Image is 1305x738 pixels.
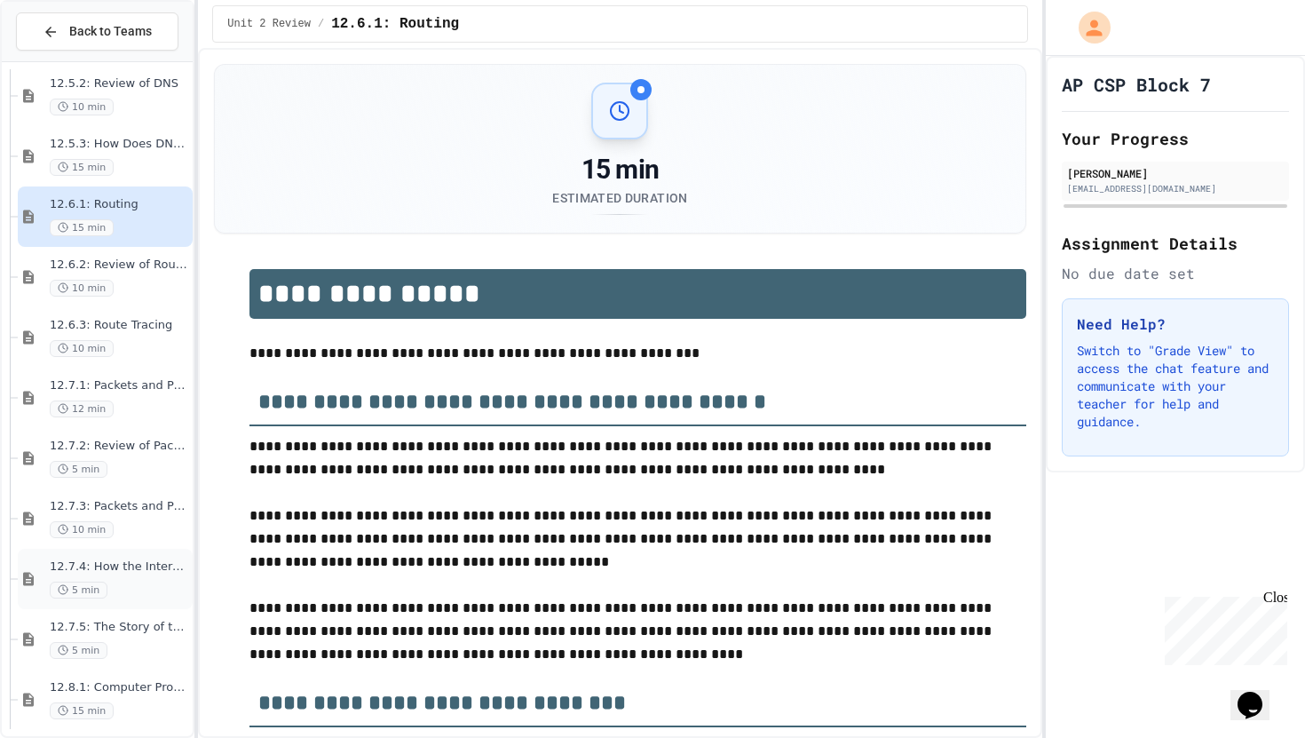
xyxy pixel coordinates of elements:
[1060,7,1115,48] div: My Account
[1158,590,1287,665] iframe: chat widget
[50,137,189,152] span: 12.5.3: How Does DNS Work?
[331,13,459,35] span: 12.6.1: Routing
[50,258,189,273] span: 12.6.2: Review of Routing
[552,154,687,186] div: 15 min
[50,159,114,176] span: 15 min
[1062,126,1289,151] h2: Your Progress
[552,189,687,207] div: Estimated Duration
[50,378,189,393] span: 12.7.1: Packets and Protocols
[318,17,324,31] span: /
[1067,165,1284,181] div: [PERSON_NAME]
[50,521,114,538] span: 10 min
[50,99,114,115] span: 10 min
[50,559,189,575] span: 12.7.4: How the Internet Works
[50,642,107,659] span: 5 min
[50,680,189,695] span: 12.8.1: Computer Processing Operations
[1062,231,1289,256] h2: Assignment Details
[50,620,189,635] span: 12.7.5: The Story of the Internet
[50,280,114,297] span: 10 min
[50,76,189,91] span: 12.5.2: Review of DNS
[1062,263,1289,284] div: No due date set
[50,340,114,357] span: 10 min
[16,12,178,51] button: Back to Teams
[227,17,311,31] span: Unit 2 Review
[50,702,114,719] span: 15 min
[7,7,123,113] div: Chat with us now!Close
[1230,667,1287,720] iframe: chat widget
[50,582,107,599] span: 5 min
[50,197,189,212] span: 12.6.1: Routing
[1062,72,1211,97] h1: AP CSP Block 7
[50,439,189,454] span: 12.7.2: Review of Packets and Protocols
[1067,182,1284,195] div: [EMAIL_ADDRESS][DOMAIN_NAME]
[50,499,189,514] span: 12.7.3: Packets and Protocols
[50,461,107,478] span: 5 min
[50,401,114,417] span: 12 min
[69,22,152,41] span: Back to Teams
[50,318,189,333] span: 12.6.3: Route Tracing
[50,219,114,236] span: 15 min
[1077,342,1274,431] p: Switch to "Grade View" to access the chat feature and communicate with your teacher for help and ...
[1077,313,1274,335] h3: Need Help?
